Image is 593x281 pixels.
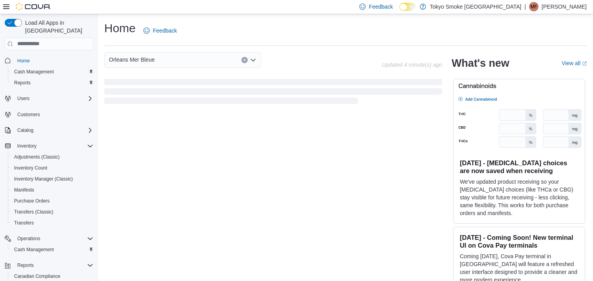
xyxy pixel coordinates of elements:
button: Operations [2,233,96,244]
a: Manifests [11,185,37,195]
button: Operations [14,234,44,243]
p: Tokyo Smoke [GEOGRAPHIC_DATA] [430,2,522,11]
span: Customers [14,109,93,119]
img: Cova [16,3,51,11]
a: Home [14,56,33,66]
span: Reports [14,261,93,270]
p: | [524,2,526,11]
span: Catalog [17,127,33,133]
a: Feedback [140,23,180,38]
span: Cash Management [11,67,93,77]
span: Inventory [17,143,36,149]
button: Inventory Count [8,162,96,173]
button: Reports [14,261,37,270]
span: Reports [14,80,31,86]
span: Transfers [14,220,34,226]
a: Purchase Orders [11,196,53,206]
button: Open list of options [250,57,256,63]
a: Inventory Count [11,163,51,173]
span: Purchase Orders [11,196,93,206]
span: Users [17,95,29,102]
button: Transfers [8,217,96,228]
span: Canadian Compliance [11,272,93,281]
span: Reports [17,262,34,268]
h3: [DATE] - [MEDICAL_DATA] choices are now saved when receiving [460,159,578,175]
span: Transfers (Classic) [11,207,93,217]
span: Inventory Count [11,163,93,173]
button: Catalog [2,125,96,136]
span: Reports [11,78,93,88]
button: Adjustments (Classic) [8,151,96,162]
button: Reports [8,77,96,88]
div: Matthew Frolander [529,2,539,11]
h3: [DATE] - Coming Soon! New terminal UI on Cova Pay terminals [460,234,578,249]
button: Manifests [8,184,96,195]
button: Clear input [241,57,248,63]
span: Customers [17,111,40,118]
button: Users [14,94,33,103]
button: Home [2,55,96,66]
a: Transfers (Classic) [11,207,56,217]
span: Canadian Compliance [14,273,60,279]
span: Manifests [14,187,34,193]
button: Catalog [14,126,36,135]
span: Users [14,94,93,103]
span: Operations [17,235,40,242]
a: Reports [11,78,34,88]
span: Manifests [11,185,93,195]
span: Transfers [11,218,93,228]
span: Adjustments (Classic) [11,152,93,162]
button: Inventory Manager (Classic) [8,173,96,184]
span: Home [17,58,30,64]
button: Purchase Orders [8,195,96,206]
input: Dark Mode [399,3,416,11]
span: Transfers (Classic) [14,209,53,215]
a: View allExternal link [562,60,587,66]
a: Customers [14,110,43,119]
span: Inventory Count [14,165,47,171]
a: Cash Management [11,245,57,254]
span: Inventory Manager (Classic) [11,174,93,184]
button: Inventory [14,141,40,151]
span: Inventory [14,141,93,151]
span: Cash Management [14,69,54,75]
a: Adjustments (Classic) [11,152,63,162]
h2: What's new [452,57,509,69]
a: Transfers [11,218,37,228]
span: Catalog [14,126,93,135]
button: Users [2,93,96,104]
p: We've updated product receiving so your [MEDICAL_DATA] choices (like THCa or CBG) stay visible fo... [460,178,578,217]
span: Cash Management [14,246,54,253]
span: Operations [14,234,93,243]
p: [PERSON_NAME] [542,2,587,11]
h1: Home [104,20,136,36]
span: MF [530,2,537,11]
span: Orleans Mer Bleue [109,55,155,64]
button: Reports [2,260,96,271]
button: Inventory [2,140,96,151]
span: Inventory Manager (Classic) [14,176,73,182]
span: Feedback [369,3,393,11]
button: Customers [2,109,96,120]
svg: External link [582,61,587,66]
button: Cash Management [8,244,96,255]
p: Updated 4 minute(s) ago [382,62,442,68]
span: Home [14,56,93,66]
span: Cash Management [11,245,93,254]
a: Inventory Manager (Classic) [11,174,76,184]
span: Feedback [153,27,177,35]
a: Cash Management [11,67,57,77]
span: Loading [104,80,442,106]
button: Transfers (Classic) [8,206,96,217]
a: Canadian Compliance [11,272,63,281]
span: Purchase Orders [14,198,50,204]
span: Adjustments (Classic) [14,154,60,160]
button: Cash Management [8,66,96,77]
span: Load All Apps in [GEOGRAPHIC_DATA] [22,19,93,35]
